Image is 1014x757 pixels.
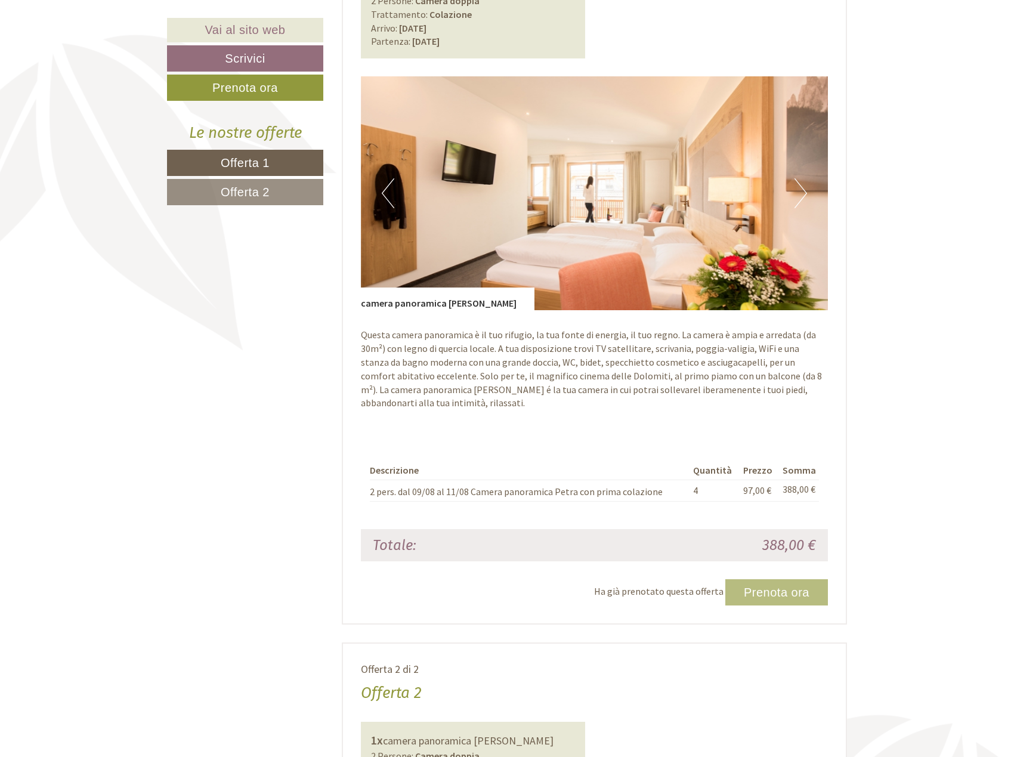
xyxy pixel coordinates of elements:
[361,76,828,310] img: image
[371,35,410,47] small: Partenza:
[594,585,724,597] span: Ha già prenotato questa offerta
[364,535,595,555] div: Totale:
[370,461,690,480] th: Descrizione
[221,186,270,199] span: Offerta 2
[371,733,383,747] b: 1x
[371,22,397,34] small: Arrivo:
[361,682,422,704] div: Offerta 2
[361,328,828,410] p: Questa camera panoramica è il tuo rifugio, la tua fonte di energia, il tuo regno. La camera è amp...
[794,178,807,208] button: Next
[689,461,739,480] th: Quantità
[167,75,323,101] a: Prenota ora
[382,178,394,208] button: Previous
[762,535,816,555] span: 388,00 €
[221,156,270,169] span: Offerta 1
[399,22,426,34] b: [DATE]
[689,480,739,502] td: 4
[361,288,534,310] div: camera panoramica [PERSON_NAME]
[167,122,323,144] div: Le nostre offerte
[412,35,440,47] b: [DATE]
[370,480,690,502] td: 2 pers. dal 09/08 al 11/08 Camera panoramica Petra con prima colazione
[167,18,323,42] a: Vai al sito web
[743,484,771,496] span: 97,00 €
[779,461,819,480] th: Somma
[167,45,323,72] a: Scrivici
[739,461,779,480] th: Prezzo
[429,8,472,20] b: Colazione
[779,480,819,502] td: 388,00 €
[361,662,419,676] span: Offerta 2 di 2
[371,732,576,749] div: camera panoramica [PERSON_NAME]
[371,8,428,20] small: Trattamento:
